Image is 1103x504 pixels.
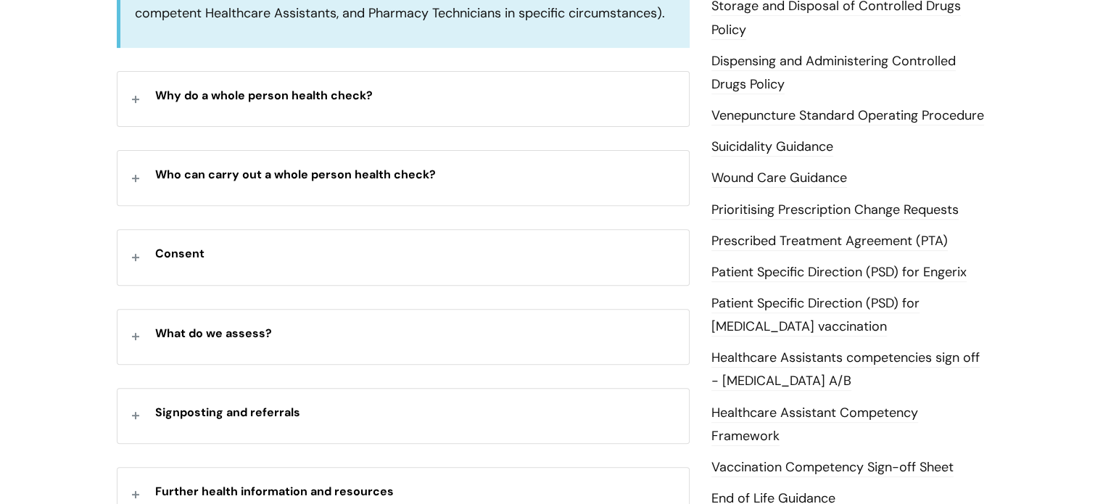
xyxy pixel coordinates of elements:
a: Dispensing and Administering Controlled Drugs Policy [711,52,956,94]
a: Suicidality Guidance [711,138,833,157]
a: Prioritising Prescription Change Requests [711,201,959,220]
a: Venepuncture Standard Operating Procedure [711,107,984,125]
a: Healthcare Assistant Competency Framework [711,404,918,446]
strong: Signposting and referrals [155,405,300,420]
a: Patient Specific Direction (PSD) for Engerix [711,263,967,282]
a: Vaccination Competency Sign-off Sheet [711,458,954,477]
a: Healthcare Assistants competencies sign off - [MEDICAL_DATA] A/B [711,349,980,391]
a: Prescribed Treatment Agreement (PTA) [711,232,948,251]
strong: Why do a whole person health check? [155,88,373,103]
strong: What do we assess? [155,326,272,341]
a: Wound Care Guidance [711,169,847,188]
strong: Consent [155,246,205,261]
strong: Further health information and resources [155,484,394,499]
strong: Who can carry out a whole person health check? [155,167,436,182]
a: Patient Specific Direction (PSD) for [MEDICAL_DATA] vaccination [711,294,920,336]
